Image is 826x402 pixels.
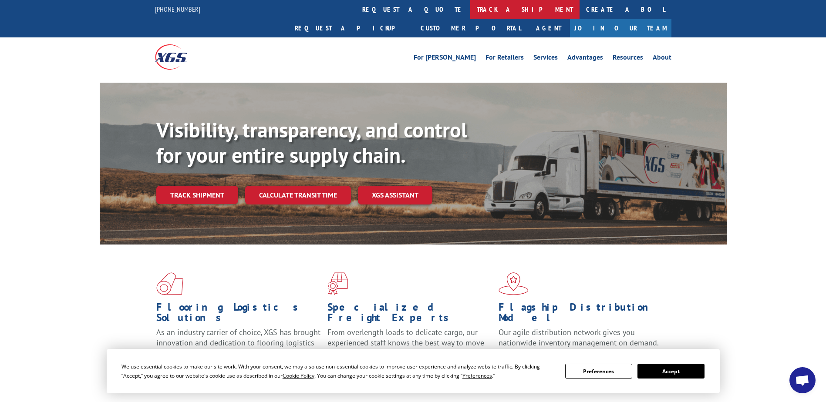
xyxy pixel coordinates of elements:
[637,364,705,379] button: Accept
[327,327,492,366] p: From overlength loads to delicate cargo, our experienced staff knows the best way to move your fr...
[327,302,492,327] h1: Specialized Freight Experts
[245,186,351,204] a: Calculate transit time
[156,272,183,295] img: xgs-icon-total-supply-chain-intelligence-red
[499,327,659,348] span: Our agile distribution network gives you nationwide inventory management on demand.
[613,54,643,64] a: Resources
[107,349,720,393] div: Cookie Consent Prompt
[288,19,414,37] a: Request a pickup
[499,302,663,327] h1: Flagship Distribution Model
[533,54,558,64] a: Services
[156,186,238,204] a: Track shipment
[327,272,348,295] img: xgs-icon-focused-on-flooring-red
[499,272,529,295] img: xgs-icon-flagship-distribution-model-red
[462,372,492,379] span: Preferences
[155,5,200,13] a: [PHONE_NUMBER]
[485,54,524,64] a: For Retailers
[653,54,671,64] a: About
[156,302,321,327] h1: Flooring Logistics Solutions
[121,362,555,380] div: We use essential cookies to make our site work. With your consent, we may also use non-essential ...
[527,19,570,37] a: Agent
[565,364,632,379] button: Preferences
[414,54,476,64] a: For [PERSON_NAME]
[414,19,527,37] a: Customer Portal
[358,186,432,204] a: XGS ASSISTANT
[156,327,320,358] span: As an industry carrier of choice, XGS has brought innovation and dedication to flooring logistics...
[156,116,467,168] b: Visibility, transparency, and control for your entire supply chain.
[567,54,603,64] a: Advantages
[789,367,816,393] div: Open chat
[570,19,671,37] a: Join Our Team
[283,372,314,379] span: Cookie Policy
